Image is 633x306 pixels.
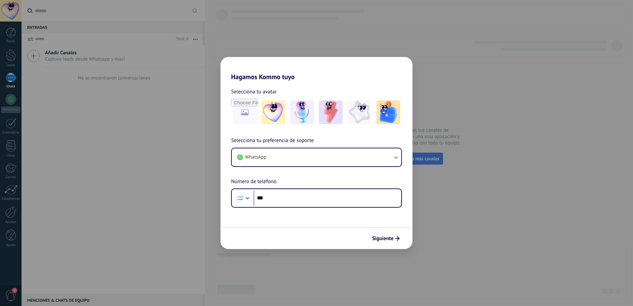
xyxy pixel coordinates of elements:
[319,100,343,124] img: -3.jpeg
[245,154,266,161] span: WhatsApp
[369,233,403,244] button: Siguiente
[262,100,285,124] img: -1.jpeg
[376,100,400,124] img: -5.jpeg
[231,178,276,186] span: Número de teléfono
[231,136,314,145] span: Selecciona tu preferencia de soporte
[232,148,401,166] button: WhatsApp
[234,191,246,205] div: Argentina: + 54
[348,100,371,124] img: -4.jpeg
[231,87,277,96] span: Selecciona tu avatar
[372,236,394,241] span: Siguiente
[220,57,413,81] h2: Hagamos Kommo tuyo
[290,100,314,124] img: -2.jpeg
